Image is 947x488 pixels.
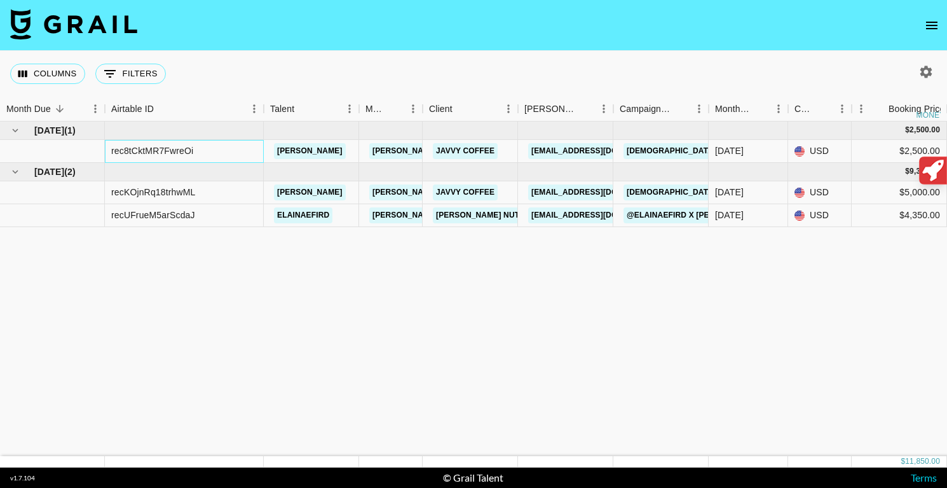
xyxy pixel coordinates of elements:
[788,204,852,227] div: USD
[794,97,815,122] div: Currency
[594,99,613,118] button: Menu
[369,143,642,159] a: [PERSON_NAME][EMAIL_ADDRESS][PERSON_NAME][DOMAIN_NAME]
[294,100,312,118] button: Sort
[453,100,470,118] button: Sort
[715,144,744,157] div: Sep '25
[423,97,518,122] div: Client
[889,97,944,122] div: Booking Price
[34,124,64,137] span: [DATE]
[274,207,332,223] a: elainaefird
[429,97,453,122] div: Client
[105,97,264,122] div: Airtable ID
[359,97,423,122] div: Manager
[433,185,498,200] a: Javvy Coffee
[576,100,594,118] button: Sort
[86,99,105,118] button: Menu
[715,186,744,199] div: Aug '25
[709,97,788,122] div: Month Due
[64,124,76,137] span: ( 1 )
[623,207,809,223] a: @elainaefird x [PERSON_NAME] Nutrition
[769,99,788,118] button: Menu
[911,471,937,484] a: Terms
[788,140,852,163] div: USD
[10,474,35,482] div: v 1.7.104
[10,64,85,84] button: Select columns
[524,97,576,122] div: [PERSON_NAME]
[901,456,905,467] div: $
[852,204,947,227] div: $4,350.00
[386,100,404,118] button: Sort
[111,186,196,199] div: recKOjnRq18trhwML
[852,140,947,163] div: $2,500.00
[613,97,709,122] div: Campaign (Type)
[340,99,359,118] button: Menu
[64,165,76,178] span: ( 2 )
[274,143,346,159] a: [PERSON_NAME]
[111,144,193,157] div: rec8tCktMR7FwreOi
[623,143,778,159] a: [DEMOGRAPHIC_DATA] x Javvy - UGC
[623,185,778,200] a: [DEMOGRAPHIC_DATA] x Javvy - UGC
[95,64,166,84] button: Show filters
[499,99,518,118] button: Menu
[690,99,709,118] button: Menu
[6,122,24,139] button: hide children
[715,209,744,221] div: Aug '25
[111,97,154,122] div: Airtable ID
[528,207,671,223] a: [EMAIL_ADDRESS][DOMAIN_NAME]
[6,97,51,122] div: Month Due
[404,99,423,118] button: Menu
[905,125,910,136] div: $
[369,185,642,200] a: [PERSON_NAME][EMAIL_ADDRESS][PERSON_NAME][DOMAIN_NAME]
[833,99,852,118] button: Menu
[518,97,613,122] div: Booker
[788,181,852,204] div: USD
[905,166,910,177] div: $
[852,181,947,204] div: $5,000.00
[111,209,195,221] div: recUFrueM5arScdaJ
[270,97,294,122] div: Talent
[528,143,671,159] a: [EMAIL_ADDRESS][DOMAIN_NAME]
[51,100,69,118] button: Sort
[369,207,642,223] a: [PERSON_NAME][EMAIL_ADDRESS][PERSON_NAME][DOMAIN_NAME]
[34,165,64,178] span: [DATE]
[910,125,940,136] div: 2,500.00
[672,100,690,118] button: Sort
[788,97,852,122] div: Currency
[815,100,833,118] button: Sort
[910,166,940,177] div: 9,350.00
[274,185,346,200] a: [PERSON_NAME]
[443,471,503,484] div: © Grail Talent
[715,97,751,122] div: Month Due
[10,9,137,39] img: Grail Talent
[852,99,871,118] button: Menu
[905,456,940,467] div: 11,850.00
[919,13,944,38] button: open drawer
[751,100,769,118] button: Sort
[916,111,945,119] div: money
[264,97,359,122] div: Talent
[6,163,24,181] button: hide children
[154,100,172,118] button: Sort
[433,207,549,223] a: [PERSON_NAME] Nutrition
[365,97,386,122] div: Manager
[245,99,264,118] button: Menu
[871,100,889,118] button: Sort
[620,97,672,122] div: Campaign (Type)
[528,185,671,200] a: [EMAIL_ADDRESS][DOMAIN_NAME]
[433,143,498,159] a: Javvy Coffee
